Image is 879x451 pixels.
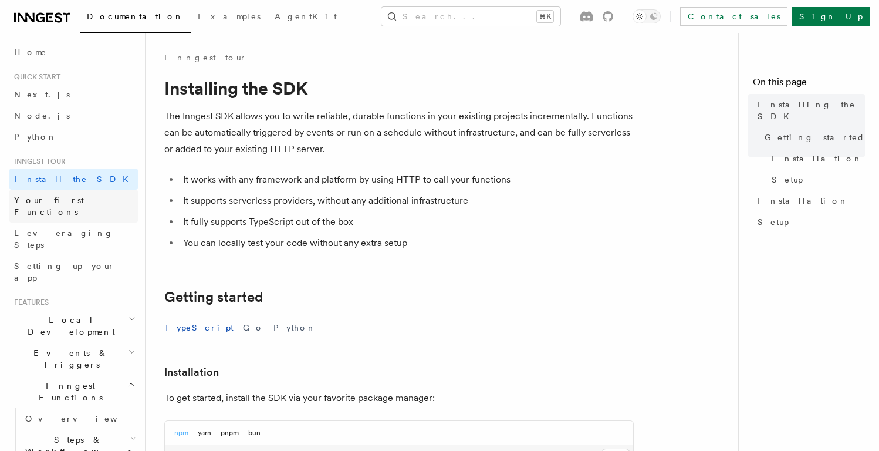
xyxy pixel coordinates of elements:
[80,4,191,33] a: Documentation
[21,408,138,429] a: Overview
[180,171,634,188] li: It works with any framework and platform by using HTTP to call your functions
[758,99,865,122] span: Installing the SDK
[9,190,138,223] a: Your first Functions
[9,84,138,105] a: Next.js
[767,169,865,190] a: Setup
[760,127,865,148] a: Getting started
[275,12,337,21] span: AgentKit
[9,380,127,403] span: Inngest Functions
[753,190,865,211] a: Installation
[381,7,560,26] button: Search...⌘K
[164,78,634,99] h1: Installing the SDK
[9,298,49,307] span: Features
[25,414,146,423] span: Overview
[14,132,57,142] span: Python
[633,9,661,23] button: Toggle dark mode
[14,111,70,120] span: Node.js
[9,314,128,338] span: Local Development
[248,421,261,445] button: bun
[268,4,344,32] a: AgentKit
[164,52,246,63] a: Inngest tour
[191,4,268,32] a: Examples
[14,174,136,184] span: Install the SDK
[758,216,789,228] span: Setup
[9,309,138,342] button: Local Development
[758,195,848,207] span: Installation
[767,148,865,169] a: Installation
[765,132,865,143] span: Getting started
[9,342,138,375] button: Events & Triggers
[753,75,865,94] h4: On this page
[9,375,138,408] button: Inngest Functions
[9,169,138,190] a: Install the SDK
[792,7,870,26] a: Sign Up
[9,42,138,63] a: Home
[221,421,239,445] button: pnpm
[14,90,70,99] span: Next.js
[174,421,188,445] button: npm
[9,255,138,288] a: Setting up your app
[164,390,634,406] p: To get started, install the SDK via your favorite package manager:
[198,12,261,21] span: Examples
[180,193,634,209] li: It supports serverless providers, without any additional infrastructure
[243,315,264,341] button: Go
[14,228,113,250] span: Leveraging Steps
[9,105,138,126] a: Node.js
[180,235,634,251] li: You can locally test your code without any extra setup
[753,211,865,233] a: Setup
[164,108,634,157] p: The Inngest SDK allows you to write reliable, durable functions in your existing projects increme...
[772,153,863,164] span: Installation
[9,126,138,147] a: Python
[753,94,865,127] a: Installing the SDK
[9,157,66,166] span: Inngest tour
[164,315,234,341] button: TypeScript
[164,364,219,381] a: Installation
[14,261,115,282] span: Setting up your app
[87,12,184,21] span: Documentation
[14,46,47,58] span: Home
[680,7,787,26] a: Contact sales
[9,347,128,371] span: Events & Triggers
[537,11,553,22] kbd: ⌘K
[273,315,316,341] button: Python
[164,289,263,305] a: Getting started
[9,223,138,255] a: Leveraging Steps
[198,421,211,445] button: yarn
[9,72,60,82] span: Quick start
[14,196,84,217] span: Your first Functions
[180,214,634,230] li: It fully supports TypeScript out of the box
[772,174,803,186] span: Setup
